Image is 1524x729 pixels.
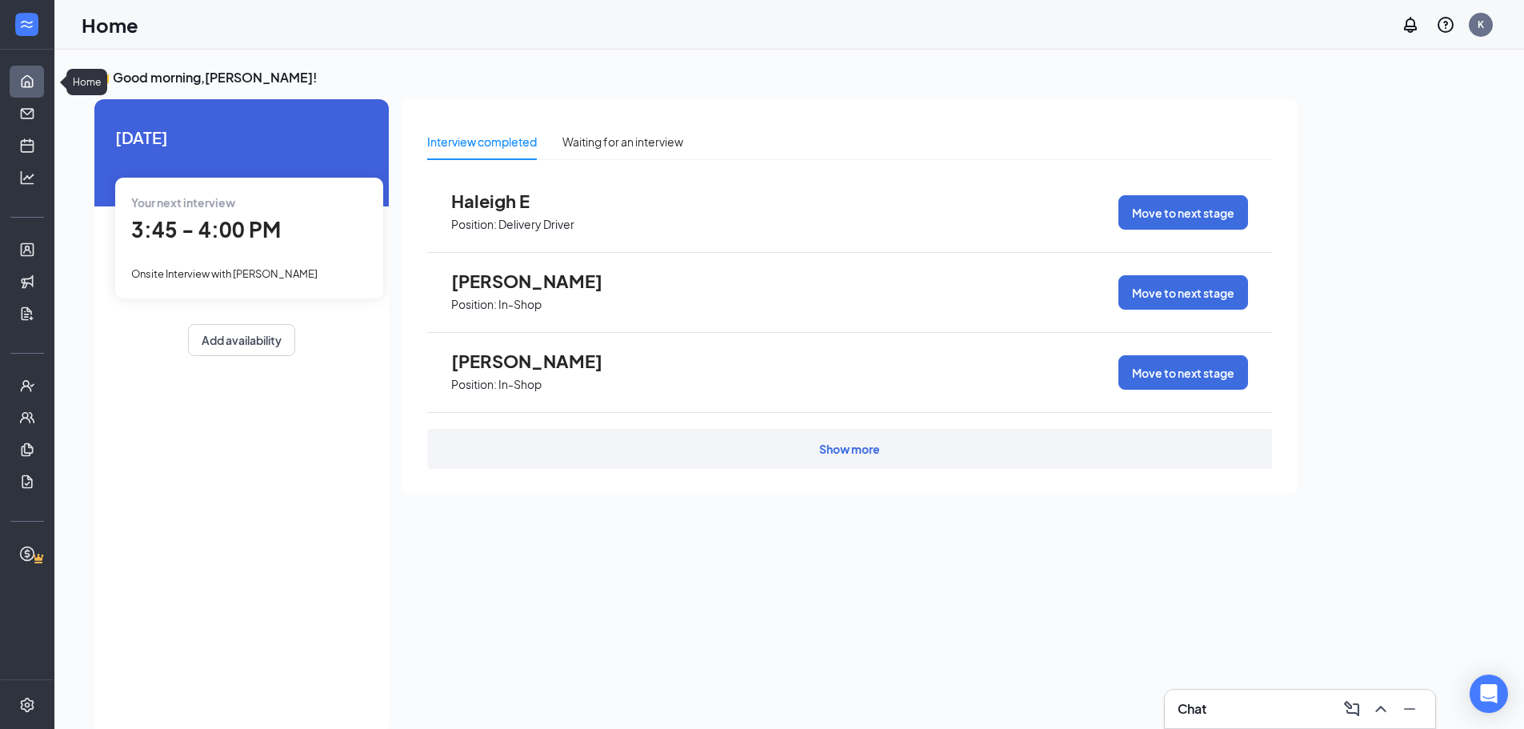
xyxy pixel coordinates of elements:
[498,377,542,392] p: In-Shop
[451,217,497,232] p: Position:
[1339,696,1365,722] button: ComposeMessage
[1118,355,1248,390] button: Move to next stage
[1397,696,1422,722] button: Minimize
[19,170,35,186] svg: Analysis
[115,125,368,150] span: [DATE]
[1368,696,1394,722] button: ChevronUp
[1118,195,1248,230] button: Move to next stage
[1342,699,1362,719] svg: ComposeMessage
[451,190,627,211] span: Haleigh E
[131,216,281,242] span: 3:45 - 4:00 PM
[1400,699,1419,719] svg: Minimize
[18,16,34,32] svg: WorkstreamLogo
[1401,15,1420,34] svg: Notifications
[1436,15,1455,34] svg: QuestionInfo
[1178,700,1206,718] h3: Chat
[427,133,537,150] div: Interview completed
[451,350,627,371] span: [PERSON_NAME]
[82,11,138,38] h1: Home
[1371,699,1390,719] svg: ChevronUp
[451,270,627,291] span: [PERSON_NAME]
[131,195,235,210] span: Your next interview
[1478,18,1484,31] div: K
[66,69,107,95] div: Home
[131,267,318,280] span: Onsite Interview with [PERSON_NAME]
[188,324,295,356] button: Add availability
[94,69,1298,86] h3: 👋 Good morning, [PERSON_NAME] !
[498,297,542,312] p: In-Shop
[19,378,35,394] svg: UserCheck
[819,441,880,457] div: Show more
[19,697,35,713] svg: Settings
[1470,675,1508,713] div: Open Intercom Messenger
[1118,275,1248,310] button: Move to next stage
[498,217,574,232] p: Delivery Driver
[451,377,497,392] p: Position:
[562,133,683,150] div: Waiting for an interview
[451,297,497,312] p: Position:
